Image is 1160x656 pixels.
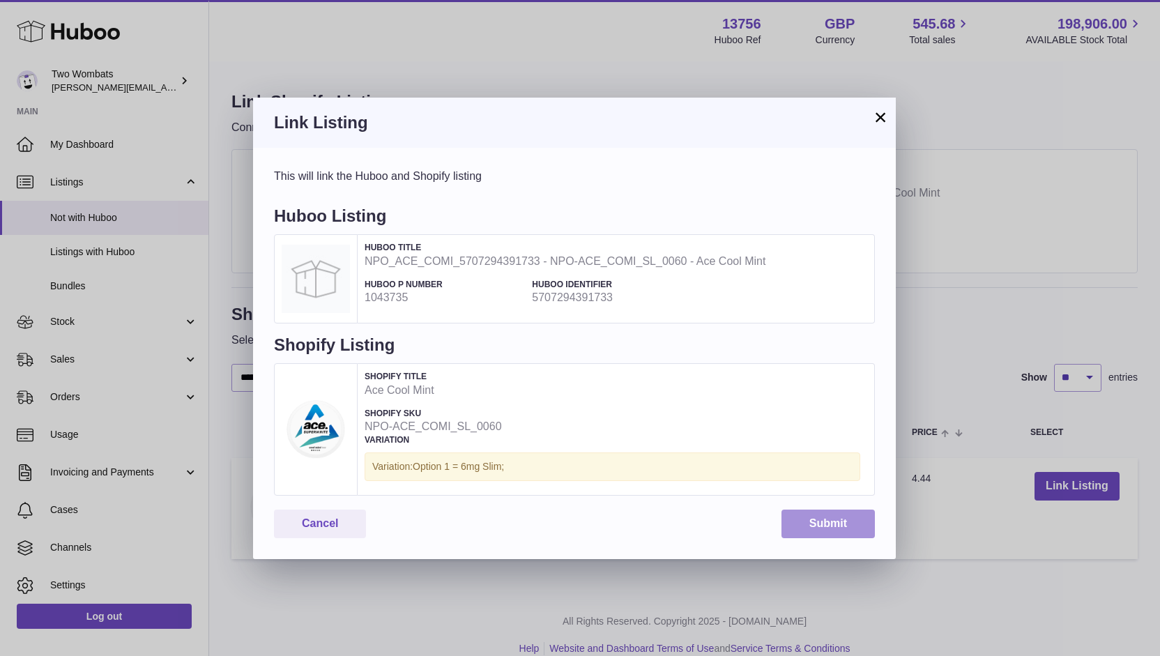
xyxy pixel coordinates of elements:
h4: Shopify Listing [274,334,875,363]
div: Variation: [365,452,860,481]
h4: Huboo Identifier [532,279,692,290]
button: Cancel [274,510,366,538]
h4: Huboo P number [365,279,525,290]
h4: Shopify SKU [365,408,525,419]
strong: 5707294391733 [532,290,692,305]
strong: 1043735 [365,290,525,305]
strong: NPO-ACE_COMI_SL_0060 [365,419,525,434]
div: This will link the Huboo and Shopify listing [274,169,875,184]
strong: NPO_ACE_COMI_5707294391733 - NPO-ACE_COMI_SL_0060 - Ace Cool Mint [365,254,860,269]
h3: Link Listing [274,112,875,134]
h4: Shopify Title [365,371,860,382]
img: Ace Cool Mint [282,395,350,464]
img: NPO_ACE_COMI_5707294391733 - NPO-ACE_COMI_SL_0060 - Ace Cool Mint [282,245,350,313]
button: Submit [781,510,875,538]
span: Option 1 = 6mg Slim; [413,461,504,472]
h4: Huboo Listing [274,205,875,234]
h4: Huboo Title [365,242,860,253]
button: × [872,109,889,125]
strong: Ace Cool Mint [365,383,860,398]
h4: Variation [365,434,860,445]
